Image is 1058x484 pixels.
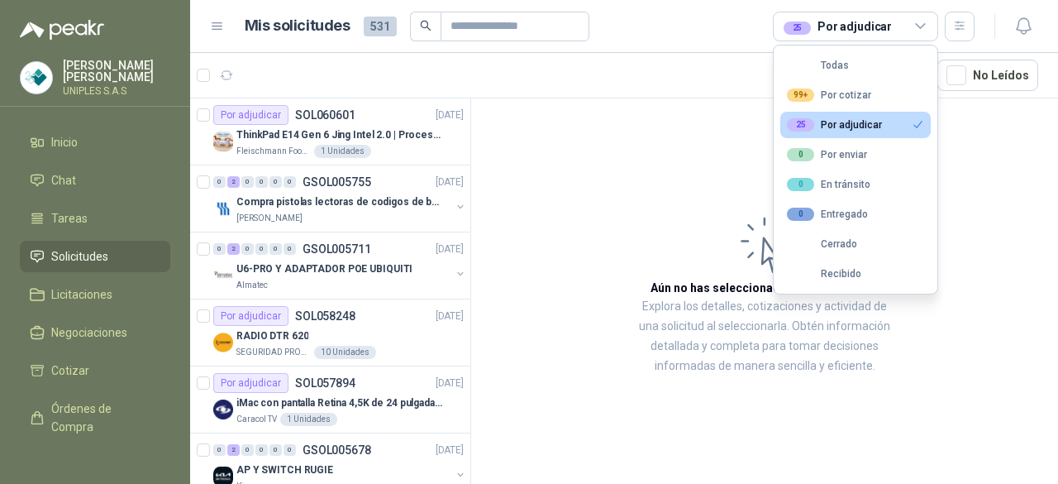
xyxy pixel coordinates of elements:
[51,209,88,228] span: Tareas
[20,317,170,348] a: Negociaciones
[780,201,931,228] button: 0Entregado
[255,176,268,188] div: 0
[787,178,814,191] div: 0
[269,176,282,188] div: 0
[295,377,355,389] p: SOL057894
[236,462,333,478] p: AP Y SWITCH RUGIE
[20,20,104,40] img: Logo peakr
[636,297,893,376] p: Explora los detalles, cotizaciones y actividad de una solicitud al seleccionarla. Obtén informaci...
[213,306,288,326] div: Por adjudicar
[780,171,931,198] button: 0En tránsito
[227,243,240,255] div: 2
[787,148,814,161] div: 0
[787,118,882,132] div: Por adjudicar
[780,52,931,79] button: Todas
[937,60,1038,91] button: No Leídos
[213,333,233,352] img: Company Logo
[236,328,308,344] p: RADIO DTR 620
[213,444,226,456] div: 0
[213,199,233,218] img: Company Logo
[20,127,170,158] a: Inicio
[236,212,303,225] p: [PERSON_NAME]
[436,443,464,458] p: [DATE]
[213,266,233,285] img: Company Logo
[241,176,254,188] div: 0
[51,133,78,151] span: Inicio
[51,247,108,266] span: Solicitudes
[295,109,355,121] p: SOL060601
[784,22,811,35] div: 25
[420,20,431,31] span: search
[787,89,814,102] div: 99+
[51,323,127,342] span: Negociaciones
[190,300,470,367] a: Por adjudicarSOL058248[DATE] Company LogoRADIO DTR 620SEGURIDAD PROVISER LTDA10 Unidades
[245,14,350,38] h1: Mis solicitudes
[213,105,288,125] div: Por adjudicar
[284,176,296,188] div: 0
[780,141,931,168] button: 0Por enviar
[20,241,170,272] a: Solicitudes
[269,444,282,456] div: 0
[787,60,849,71] div: Todas
[280,413,337,426] div: 1 Unidades
[213,172,467,225] a: 0 2 0 0 0 0 GSOL005755[DATE] Company LogoCompra pistolas lectoras de codigos de barras[PERSON_NAME]
[787,208,868,221] div: Entregado
[255,243,268,255] div: 0
[787,208,814,221] div: 0
[255,444,268,456] div: 0
[213,400,233,419] img: Company Logo
[20,355,170,386] a: Cotizar
[236,413,277,426] p: Caracol TV
[787,148,867,161] div: Por enviar
[20,203,170,234] a: Tareas
[21,62,52,93] img: Company Logo
[20,279,170,310] a: Licitaciones
[787,118,814,132] div: 25
[787,268,861,280] div: Recibido
[213,373,288,393] div: Por adjudicar
[20,393,170,443] a: Órdenes de Compra
[436,309,464,324] p: [DATE]
[303,176,371,188] p: GSOL005755
[213,176,226,188] div: 0
[227,176,240,188] div: 2
[236,395,442,411] p: iMac con pantalla Retina 4,5K de 24 pulgadas M4
[651,279,879,297] h3: Aún no has seleccionado niguna solicitud
[436,242,464,257] p: [DATE]
[780,231,931,257] button: Cerrado
[314,145,371,158] div: 1 Unidades
[787,238,857,250] div: Cerrado
[236,127,442,143] p: ThinkPad E14 Gen 6 Jing Intel 2.0 | Procesador Intel Core Ultra 5 125U ( 12
[236,194,442,210] p: Compra pistolas lectoras de codigos de barras
[51,362,89,380] span: Cotizar
[364,17,397,36] span: 531
[303,444,371,456] p: GSOL005678
[784,17,892,36] div: Por adjudicar
[436,175,464,190] p: [DATE]
[63,60,170,83] p: [PERSON_NAME] [PERSON_NAME]
[213,239,467,292] a: 0 2 0 0 0 0 GSOL005711[DATE] Company LogoU6-PRO Y ADAPTADOR POE UBIQUITIAlmatec
[63,86,170,96] p: UNIPLES S.A.S
[269,243,282,255] div: 0
[51,285,112,304] span: Licitaciones
[436,376,464,391] p: [DATE]
[314,346,376,359] div: 10 Unidades
[51,400,155,436] span: Órdenes de Compra
[241,243,254,255] div: 0
[190,367,470,434] a: Por adjudicarSOL057894[DATE] Company LogoiMac con pantalla Retina 4,5K de 24 pulgadas M4Caracol T...
[780,82,931,108] button: 99+Por cotizar
[190,98,470,165] a: Por adjudicarSOL060601[DATE] Company LogoThinkPad E14 Gen 6 Jing Intel 2.0 | Procesador Intel Cor...
[236,279,268,292] p: Almatec
[780,112,931,138] button: 25Por adjudicar
[236,346,311,359] p: SEGURIDAD PROVISER LTDA
[227,444,240,456] div: 2
[780,261,931,287] button: Recibido
[787,178,870,191] div: En tránsito
[295,310,355,322] p: SOL058248
[236,261,412,277] p: U6-PRO Y ADAPTADOR POE UBIQUITI
[787,89,871,102] div: Por cotizar
[303,243,371,255] p: GSOL005711
[436,108,464,123] p: [DATE]
[20,165,170,196] a: Chat
[213,243,226,255] div: 0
